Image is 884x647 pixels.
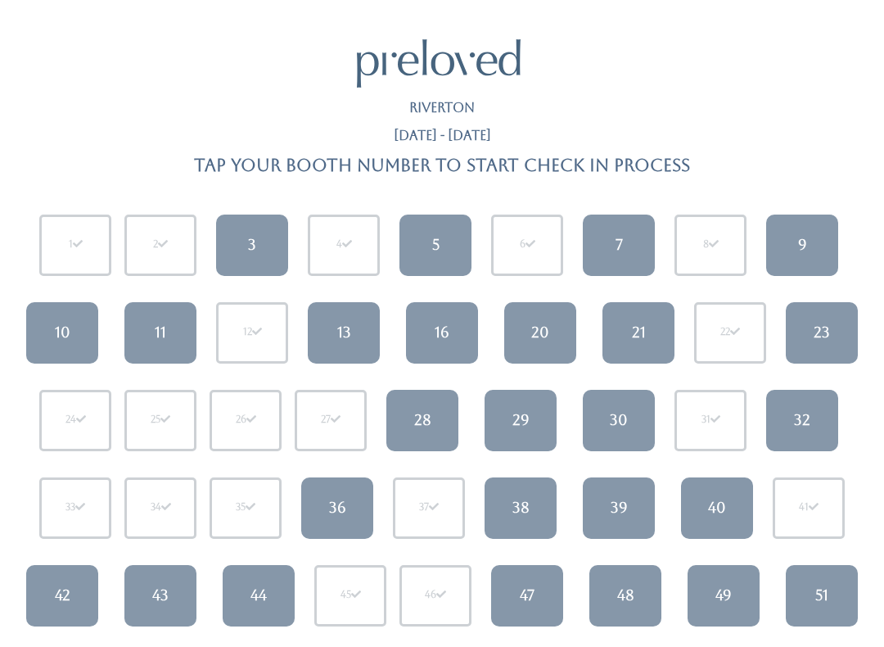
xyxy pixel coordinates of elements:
[425,588,446,603] div: 46
[336,238,352,252] div: 4
[152,585,169,606] div: 43
[155,322,166,343] div: 11
[616,234,623,256] div: 7
[504,302,576,364] a: 20
[520,585,534,606] div: 47
[419,500,439,515] div: 37
[815,585,828,606] div: 51
[512,409,530,431] div: 29
[766,390,838,451] a: 32
[632,322,646,343] div: 21
[153,238,168,252] div: 2
[236,500,255,515] div: 35
[248,234,256,256] div: 3
[688,565,760,627] a: 49
[432,234,440,256] div: 5
[194,156,690,174] h4: Tap your booth number to start check in process
[617,585,634,606] div: 48
[409,101,475,115] h5: Riverton
[610,409,628,431] div: 30
[321,413,341,428] div: 27
[435,322,449,343] div: 16
[55,322,70,343] div: 10
[583,215,655,276] a: 7
[216,215,288,276] a: 3
[308,302,380,364] a: 13
[250,585,267,606] div: 44
[26,565,98,627] a: 42
[715,585,732,606] div: 49
[124,565,196,627] a: 43
[485,477,557,539] a: 38
[520,238,535,252] div: 6
[399,215,471,276] a: 5
[766,215,838,276] a: 9
[531,322,549,343] div: 20
[602,302,674,364] a: 21
[236,413,256,428] div: 26
[26,302,98,364] a: 10
[611,497,628,518] div: 39
[786,302,858,364] a: 23
[794,409,810,431] div: 32
[55,585,70,606] div: 42
[414,409,431,431] div: 28
[69,238,83,252] div: 1
[341,588,361,603] div: 45
[329,497,346,518] div: 36
[394,129,491,143] h5: [DATE] - [DATE]
[814,322,830,343] div: 23
[301,477,373,539] a: 36
[589,565,661,627] a: 48
[708,497,726,518] div: 40
[406,302,478,364] a: 16
[798,234,807,256] div: 9
[491,565,563,627] a: 47
[703,238,719,252] div: 8
[151,500,171,515] div: 34
[151,413,170,428] div: 25
[583,390,655,451] a: 30
[337,322,351,343] div: 13
[583,477,655,539] a: 39
[223,565,295,627] a: 44
[701,413,720,428] div: 31
[485,390,557,451] a: 29
[243,325,262,340] div: 12
[65,500,85,515] div: 33
[720,325,740,340] div: 22
[386,390,458,451] a: 28
[681,477,753,539] a: 40
[786,565,858,627] a: 51
[65,413,86,428] div: 24
[124,302,196,364] a: 11
[357,39,521,88] img: preloved logo
[512,497,530,518] div: 38
[799,500,819,515] div: 41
